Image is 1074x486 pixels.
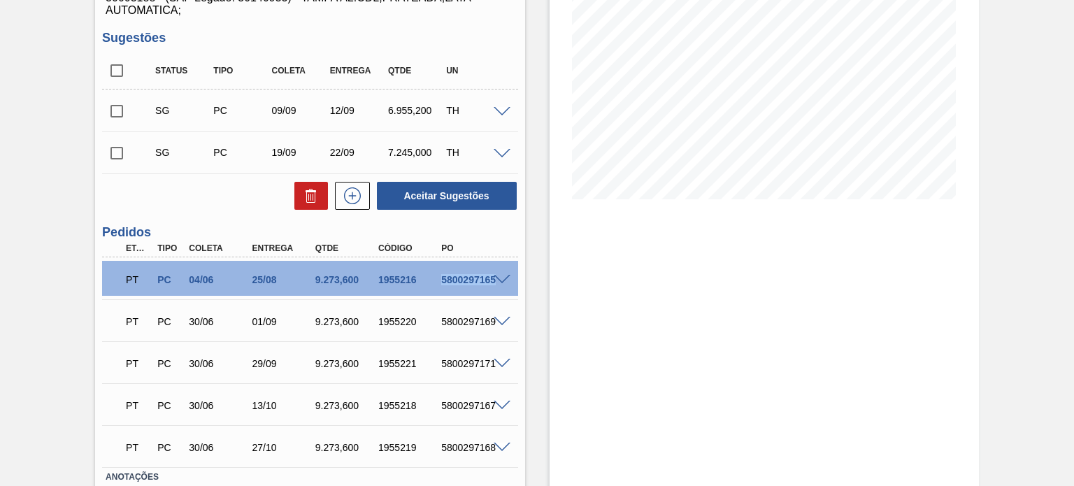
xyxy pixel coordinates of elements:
div: 7.245,000 [385,147,448,158]
div: Aceitar Sugestões [370,180,518,211]
div: 5800297169 [438,316,507,327]
div: Tipo [210,66,273,76]
div: 19/09/2025 [268,147,332,158]
div: 04/06/2025 [185,274,255,285]
div: Entrega [249,243,318,253]
div: Qtde [385,66,448,76]
div: Pedido de Compra [154,358,185,369]
div: 27/10/2025 [249,442,318,453]
div: 30/06/2025 [185,400,255,411]
div: 9.273,600 [312,358,381,369]
div: Sugestão Criada [152,105,215,116]
div: Excluir Sugestões [287,182,328,210]
div: PO [438,243,507,253]
div: 25/08/2025 [249,274,318,285]
div: Tipo [154,243,185,253]
div: 9.273,600 [312,442,381,453]
div: 13/10/2025 [249,400,318,411]
p: PT [126,442,150,453]
div: 30/06/2025 [185,316,255,327]
div: Pedido em Trânsito [122,306,154,337]
div: Pedido de Compra [154,442,185,453]
div: Entrega [327,66,390,76]
h3: Pedidos [102,225,517,240]
div: TH [443,105,506,116]
h3: Sugestões [102,31,517,45]
div: 9.273,600 [312,274,381,285]
div: 9.273,600 [312,400,381,411]
div: 01/09/2025 [249,316,318,327]
div: 5800297165 [438,274,507,285]
div: 6.955,200 [385,105,448,116]
div: 5800297171 [438,358,507,369]
div: Pedido de Compra [210,105,273,116]
div: Coleta [268,66,332,76]
div: Sugestão Criada [152,147,215,158]
div: 1955221 [375,358,444,369]
p: PT [126,358,150,369]
div: Pedido em Trânsito [122,348,154,379]
div: 5800297168 [438,442,507,453]
div: 30/06/2025 [185,358,255,369]
div: Pedido em Trânsito [122,264,154,295]
div: Qtde [312,243,381,253]
button: Aceitar Sugestões [377,182,517,210]
div: 5800297167 [438,400,507,411]
div: 30/06/2025 [185,442,255,453]
div: Status [152,66,215,76]
p: PT [126,274,150,285]
div: Pedido de Compra [154,316,185,327]
div: Nova sugestão [328,182,370,210]
div: Pedido em Trânsito [122,390,154,421]
div: 12/09/2025 [327,105,390,116]
div: 29/09/2025 [249,358,318,369]
div: Pedido de Compra [210,147,273,158]
div: TH [443,147,506,158]
div: Coleta [185,243,255,253]
div: 22/09/2025 [327,147,390,158]
div: 1955218 [375,400,444,411]
div: 1955216 [375,274,444,285]
div: 9.273,600 [312,316,381,327]
div: Pedido de Compra [154,400,185,411]
div: 1955219 [375,442,444,453]
div: 09/09/2025 [268,105,332,116]
p: PT [126,400,150,411]
div: Pedido de Compra [154,274,185,285]
p: PT [126,316,150,327]
div: Etapa [122,243,154,253]
div: Pedido em Trânsito [122,432,154,463]
div: Código [375,243,444,253]
div: UN [443,66,506,76]
div: 1955220 [375,316,444,327]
